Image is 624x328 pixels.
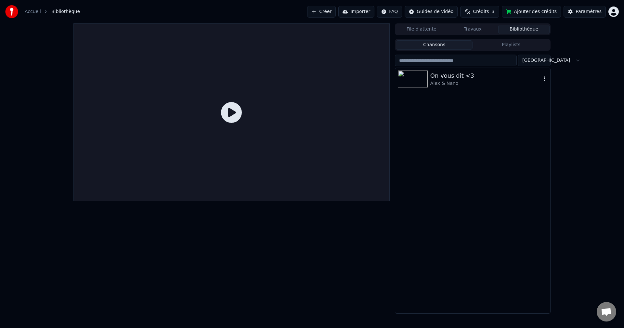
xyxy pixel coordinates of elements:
[396,40,473,50] button: Chansons
[25,8,80,15] nav: breadcrumb
[460,6,499,18] button: Crédits3
[576,8,602,15] div: Paramètres
[430,80,541,87] div: Alex & Nano
[430,71,541,80] div: On vous dit <3
[405,6,458,18] button: Guides de vidéo
[498,25,550,34] button: Bibliothèque
[447,25,499,34] button: Travaux
[307,6,336,18] button: Créer
[473,8,489,15] span: Crédits
[502,6,561,18] button: Ajouter des crédits
[5,5,18,18] img: youka
[597,302,616,321] a: Ouvrir le chat
[396,25,447,34] button: File d'attente
[564,6,606,18] button: Paramètres
[377,6,402,18] button: FAQ
[338,6,374,18] button: Importer
[492,8,495,15] span: 3
[25,8,41,15] a: Accueil
[473,40,550,50] button: Playlists
[51,8,80,15] span: Bibliothèque
[522,57,570,64] span: [GEOGRAPHIC_DATA]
